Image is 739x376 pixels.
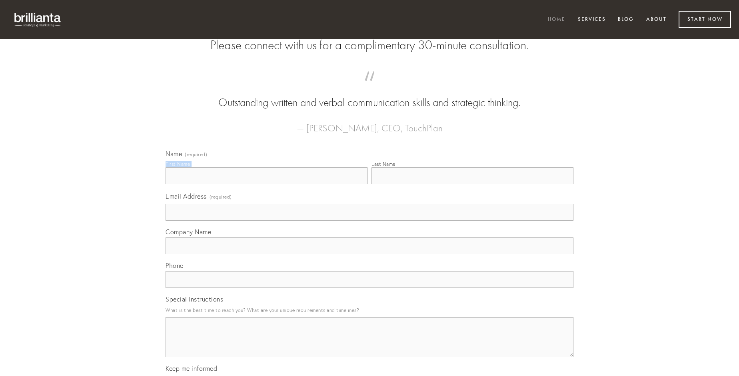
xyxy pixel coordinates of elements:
[166,305,573,316] p: What is the best time to reach you? What are your unique requirements and timelines?
[210,191,232,202] span: (required)
[166,295,223,303] span: Special Instructions
[178,79,561,95] span: “
[679,11,731,28] a: Start Now
[543,13,571,26] a: Home
[166,38,573,53] h2: Please connect with us for a complimentary 30-minute consultation.
[166,261,184,269] span: Phone
[613,13,639,26] a: Blog
[166,364,217,372] span: Keep me informed
[178,111,561,136] figcaption: — [PERSON_NAME], CEO, TouchPlan
[371,161,395,167] div: Last Name
[8,8,68,31] img: brillianta - research, strategy, marketing
[185,152,207,157] span: (required)
[178,79,561,111] blockquote: Outstanding written and verbal communication skills and strategic thinking.
[573,13,611,26] a: Services
[166,150,182,158] span: Name
[166,161,190,167] div: First Name
[166,192,207,200] span: Email Address
[166,228,211,236] span: Company Name
[641,13,672,26] a: About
